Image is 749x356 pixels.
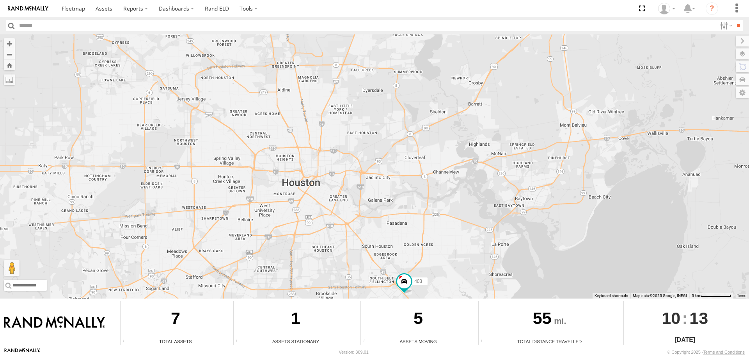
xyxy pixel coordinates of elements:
span: 5 km [692,293,700,298]
button: Map Scale: 5 km per 75 pixels [689,293,733,299]
i: ? [706,2,718,15]
div: : [624,301,746,335]
div: Total number of assets current stationary. [234,339,245,345]
div: Total Assets [121,338,231,345]
div: Assets Moving [361,338,475,345]
div: 5 [361,301,475,338]
div: [DATE] [624,335,746,345]
span: 403 [414,279,422,284]
a: Visit our Website [4,348,40,356]
div: Total number of assets current in transit. [361,339,373,345]
div: 1 [234,301,358,338]
span: 10 [662,301,680,335]
img: Rand McNally [4,316,105,329]
div: Todd Smith [655,3,678,14]
button: Zoom out [4,49,15,60]
div: 7 [121,301,231,338]
label: Search Filter Options [717,20,734,31]
div: Total distance travelled by all assets within specified date range and applied filters [479,339,490,345]
button: Keyboard shortcuts [595,293,628,299]
div: Assets Stationary [234,338,358,345]
img: rand-logo.svg [8,6,48,11]
button: Drag Pegman onto the map to open Street View [4,260,20,276]
span: 13 [689,301,708,335]
div: © Copyright 2025 - [667,350,745,354]
span: Map data ©2025 Google, INEGI [633,293,687,298]
div: Version: 309.01 [339,350,369,354]
a: Terms (opens in new tab) [737,294,745,297]
div: Total number of Enabled Assets [121,339,132,345]
div: Total Distance Travelled [479,338,621,345]
div: 55 [479,301,621,338]
button: Zoom Home [4,60,15,70]
button: Zoom in [4,38,15,49]
label: Map Settings [736,87,749,98]
a: Terms and Conditions [703,350,745,354]
label: Measure [4,74,15,85]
